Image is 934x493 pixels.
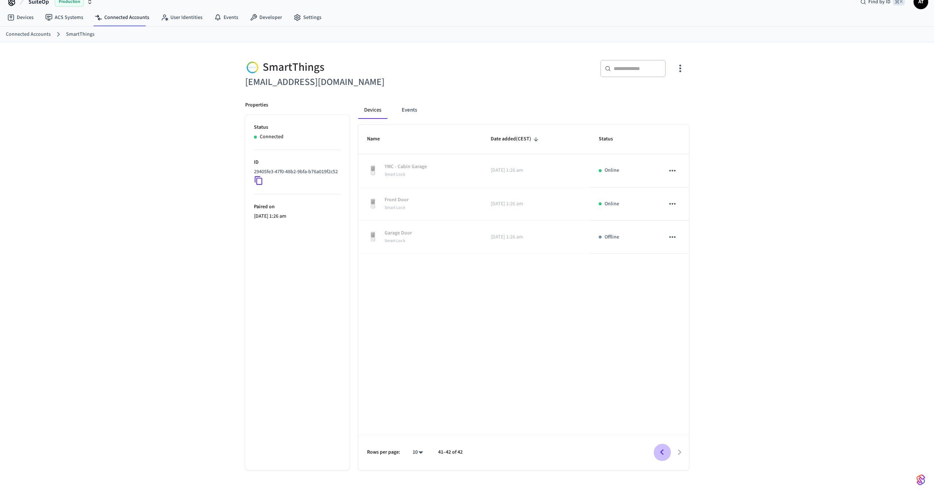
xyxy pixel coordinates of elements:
[438,449,463,456] p: 41–42 of 42
[245,60,260,75] img: Smartthings Logo, Square
[66,31,94,38] a: SmartThings
[208,11,244,24] a: Events
[367,165,379,176] img: Yale Assure Touchscreen Wifi Smart Lock, Satin Nickel, Front
[245,60,463,75] div: SmartThings
[605,233,619,241] p: Offline
[409,447,427,458] div: 10
[385,163,427,171] p: YMC - Cabin Garage
[6,31,51,38] a: Connected Accounts
[254,168,338,176] p: 29405fe3-47f0-48b2-9bfa-b76a019f2c52
[653,444,671,461] button: Go to previous page
[367,231,379,243] img: Yale Assure Touchscreen Wifi Smart Lock, Satin Nickel, Front
[367,449,400,456] p: Rows per page:
[39,11,89,24] a: ACS Systems
[491,200,581,208] p: [DATE] 1:26 am
[254,124,341,131] p: Status
[155,11,208,24] a: User Identities
[358,101,387,119] button: Devices
[358,101,689,119] div: connected account tabs
[245,75,463,90] h6: [EMAIL_ADDRESS][DOMAIN_NAME]
[599,133,622,145] span: Status
[916,474,925,486] img: SeamLogoGradient.69752ec5.svg
[244,11,288,24] a: Developer
[254,159,341,166] p: ID
[396,101,423,119] button: Events
[491,167,581,174] p: [DATE] 1:26 am
[288,11,327,24] a: Settings
[89,11,155,24] a: Connected Accounts
[385,171,405,178] span: Smart Lock
[605,200,619,208] p: Online
[1,11,39,24] a: Devices
[254,213,341,220] p: [DATE] 1:26 am
[385,205,405,211] span: Smart Lock
[605,167,619,174] p: Online
[254,203,341,211] p: Paired on
[491,133,541,145] span: Date added(CEST)
[385,196,409,204] p: Front Door
[385,238,405,244] span: Smart Lock
[358,125,689,254] table: sticky table
[367,198,379,210] img: Yale Assure Touchscreen Wifi Smart Lock, Satin Nickel, Front
[260,133,283,141] p: Connected
[491,233,581,241] p: [DATE] 1:26 am
[367,133,389,145] span: Name
[245,101,268,109] p: Properties
[385,229,412,237] p: Garage Door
